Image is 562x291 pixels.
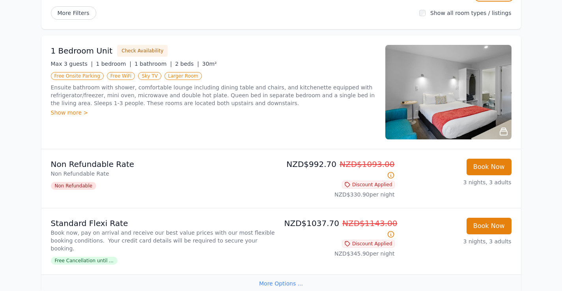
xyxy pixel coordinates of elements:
[401,237,512,245] p: 3 nights, 3 adults
[51,6,96,20] span: More Filters
[51,109,376,117] div: Show more >
[51,159,278,170] p: Non Refundable Rate
[164,72,202,80] span: Larger Room
[96,61,131,67] span: 1 bedroom |
[51,72,104,80] span: Free Onsite Parking
[342,181,395,189] span: Discount Applied
[51,257,118,265] span: Free Cancellation until ...
[51,45,113,56] h3: 1 Bedroom Unit
[138,72,161,80] span: Sky TV
[51,182,97,190] span: Non Refundable
[430,10,511,16] label: Show all room types / listings
[284,218,395,240] p: NZD$1037.70
[401,178,512,186] p: 3 nights, 3 adults
[51,83,376,107] p: Ensuite bathroom with shower, comfortable lounge including dining table and chairs, and kitchenet...
[284,159,395,181] p: NZD$992.70
[107,72,135,80] span: Free WiFi
[467,218,512,234] button: Book Now
[51,61,93,67] span: Max 3 guests |
[467,159,512,175] button: Book Now
[202,61,217,67] span: 30m²
[342,219,398,228] span: NZD$1143.00
[134,61,172,67] span: 1 bathroom |
[340,159,395,169] span: NZD$1093.00
[51,229,278,252] p: Book now, pay on arrival and receive our best value prices with our most flexible booking conditi...
[51,218,278,229] p: Standard Flexi Rate
[51,170,278,178] p: Non Refundable Rate
[175,61,199,67] span: 2 beds |
[284,191,395,198] p: NZD$330.90 per night
[342,240,395,248] span: Discount Applied
[284,250,395,258] p: NZD$345.90 per night
[117,45,168,57] button: Check Availability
